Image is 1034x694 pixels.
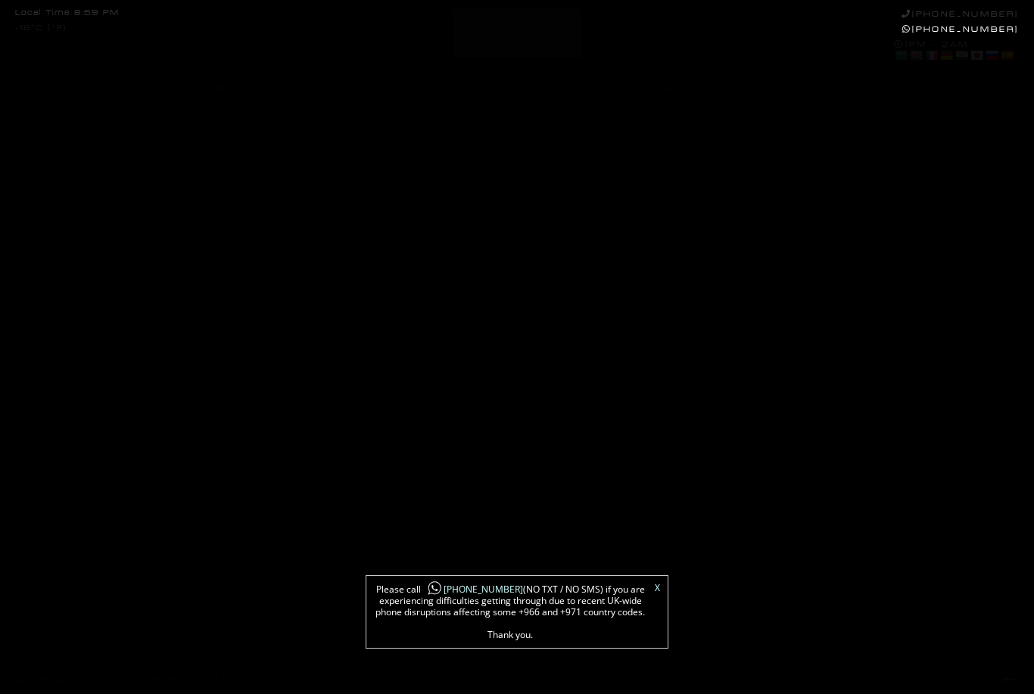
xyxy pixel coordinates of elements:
[15,668,226,692] div: | | | © 2025 |
[1000,49,1014,61] a: Spanish
[43,673,73,686] a: Privacy
[156,78,297,98] a: ABOUT
[421,583,523,596] a: [PHONE_NUMBER]
[955,49,968,61] a: Hindi
[738,78,879,98] a: BLOG
[985,49,998,61] a: Russian
[15,78,156,98] a: HOME
[597,78,738,98] a: CINEMA
[902,24,1019,34] a: [PHONE_NUMBER]
[655,584,660,593] a: X
[970,49,983,61] a: Japanese
[437,78,597,98] a: MASSAGE COLLECTION
[15,9,120,17] div: Local Time 8:59 PM
[15,673,38,686] a: Legal
[894,49,908,61] a: Arabic
[427,580,442,596] img: whatsapp-icon1.png
[296,78,437,98] a: INFO
[79,673,114,686] a: Sitemap
[909,49,923,61] a: English
[878,78,1019,98] a: CONTACT
[894,39,1019,64] div: 1PM - 2AM
[374,584,646,640] span: Please call (NO TXT / NO SMS) if you are experiencing difficulties getting through due to recent ...
[1001,677,1019,682] a: Next
[924,49,938,61] a: French
[939,49,953,61] a: German
[15,24,67,33] div: -18°C (°F)
[902,9,1019,19] a: [PHONE_NUMBER]
[152,673,213,686] a: WINKS London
